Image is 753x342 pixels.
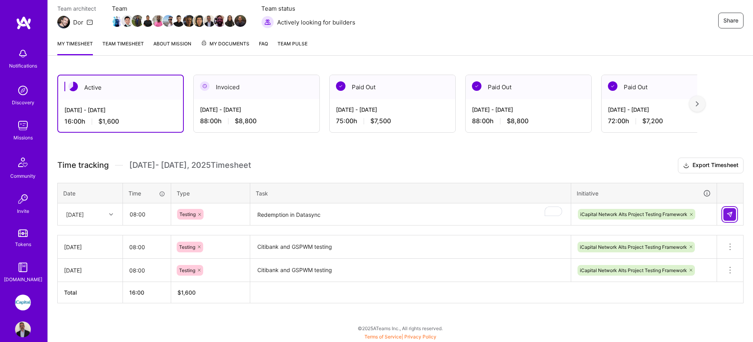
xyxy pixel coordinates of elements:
span: My Documents [201,39,249,48]
span: [DATE] - [DATE] , 2025 Timesheet [129,160,251,170]
img: teamwork [15,118,31,133]
span: Share [723,17,738,24]
span: Testing [179,244,195,250]
a: Privacy Policy [404,334,436,340]
a: Team Member Avatar [143,14,153,28]
div: [DATE] - [DATE] [200,105,313,114]
a: Team Member Avatar [163,14,174,28]
div: © 2025 ATeams Inc., All rights reserved. [47,318,753,338]
span: Team architect [57,4,96,13]
div: Time [128,189,165,197]
th: Total [58,282,123,303]
a: FAQ [259,39,268,55]
img: Submit [727,211,733,218]
div: Paid Out [330,75,455,99]
img: right [696,101,699,107]
div: Invoiced [194,75,319,99]
span: $8,800 [235,117,257,125]
i: icon Mail [87,19,93,25]
img: User Avatar [15,321,31,337]
textarea: Citibank and GSPWM testing [251,236,570,258]
a: My timesheet [57,39,93,55]
a: Team Member Avatar [235,14,245,28]
span: Team status [261,4,355,13]
img: Team Member Avatar [234,15,246,27]
input: HH:MM [123,204,170,225]
a: Team Member Avatar [122,14,132,28]
span: Team Pulse [277,41,308,47]
a: User Avatar [13,321,33,337]
img: Team Member Avatar [173,15,185,27]
img: Paid Out [608,81,617,91]
a: Team timesheet [102,39,144,55]
div: 75:00 h [336,117,449,125]
div: [DATE] - [DATE] [608,105,721,114]
img: bell [15,46,31,62]
i: icon Download [683,162,689,170]
span: Testing [179,211,196,217]
a: Team Member Avatar [194,14,204,28]
div: 72:00 h [608,117,721,125]
th: 16:00 [123,282,171,303]
img: Team Member Avatar [214,15,226,27]
img: Team Architect [57,16,70,28]
span: $1,600 [98,117,119,126]
div: 16:00 h [64,117,177,126]
div: [DATE] [64,243,116,251]
div: [DATE] - [DATE] [336,105,449,114]
span: Time tracking [57,160,109,170]
i: icon Chevron [109,212,113,216]
a: iCapital: Building an Alternative Investment Marketplace [13,295,33,310]
span: | [364,334,436,340]
button: Share [718,13,744,28]
div: Notifications [9,62,37,70]
img: Team Member Avatar [224,15,236,27]
img: logo [16,16,32,30]
div: Paid Out [602,75,727,99]
textarea: To enrich screen reader interactions, please activate Accessibility in Grammarly extension settings [251,204,570,225]
a: Team Member Avatar [132,14,143,28]
div: Discovery [12,98,34,107]
a: My Documents [201,39,249,55]
img: Team Member Avatar [132,15,143,27]
img: Team Member Avatar [111,15,123,27]
img: Team Member Avatar [121,15,133,27]
img: Invoiced [200,81,209,91]
div: [DATE] [66,210,84,218]
img: discovery [15,83,31,98]
img: iCapital: Building an Alternative Investment Marketplace [15,295,31,310]
a: Team Member Avatar [153,14,163,28]
div: 88:00 h [200,117,313,125]
th: Task [250,183,571,203]
input: HH:MM [123,237,171,257]
div: null [723,208,737,221]
a: About Mission [153,39,191,55]
span: $ 1,600 [177,289,196,296]
img: Team Member Avatar [204,15,215,27]
div: 88:00 h [472,117,585,125]
span: $7,500 [370,117,391,125]
th: Date [58,183,123,203]
a: Team Member Avatar [215,14,225,28]
a: Team Member Avatar [204,14,215,28]
span: Actively looking for builders [277,18,355,26]
div: Tokens [15,240,31,248]
a: Team Member Avatar [112,14,122,28]
div: Missions [13,133,33,142]
textarea: Citibank and GSPWM testing [251,259,570,281]
div: Initiative [577,189,711,198]
img: Paid Out [336,81,345,91]
input: HH:MM [123,260,171,281]
span: iCapital Network Alts Project Testing Framework [580,211,687,217]
img: Team Member Avatar [142,15,154,27]
span: Testing [179,267,195,273]
div: Dor [73,18,83,26]
a: Terms of Service [364,334,402,340]
div: [DATE] [64,266,116,274]
div: Invite [17,207,29,215]
th: Type [171,183,250,203]
a: Team Member Avatar [174,14,184,28]
div: Active [58,75,183,100]
span: iCapital Network Alts Project Testing Framework [580,244,687,250]
a: Team Member Avatar [225,14,235,28]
